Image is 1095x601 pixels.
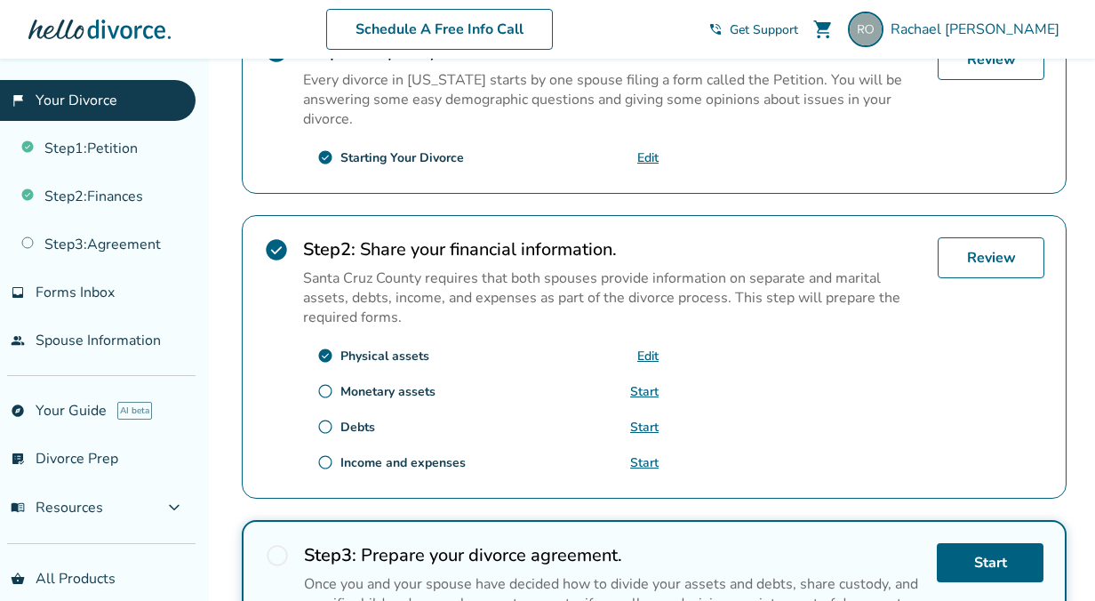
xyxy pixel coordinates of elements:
span: check_circle [264,39,289,64]
span: shopping_cart [812,19,834,40]
a: Start [630,454,659,471]
span: Get Support [730,21,798,38]
div: Monetary assets [340,383,436,400]
span: check_circle [264,237,289,262]
span: radio_button_unchecked [317,419,333,435]
span: check_circle [317,348,333,364]
img: o.rachael@gmail.com [848,12,883,47]
span: Rachael [PERSON_NAME] [891,20,1067,39]
span: list_alt_check [11,452,25,466]
span: radio_button_unchecked [317,383,333,399]
span: expand_more [164,497,185,518]
h2: Prepare your divorce agreement. [304,543,923,567]
div: Physical assets [340,348,429,365]
span: Forms Inbox [36,283,115,302]
strong: Step 2 : [303,237,356,261]
a: Schedule A Free Info Call [326,9,553,50]
span: radio_button_unchecked [317,454,333,470]
a: phone_in_talkGet Support [708,21,798,38]
a: Start [630,419,659,436]
div: Debts [340,419,375,436]
strong: Step 3 : [304,543,356,567]
a: Edit [637,149,659,166]
span: explore [11,404,25,418]
span: check_circle [317,149,333,165]
a: Edit [637,348,659,365]
div: Income and expenses [340,454,466,471]
a: Start [630,383,659,400]
p: Every divorce in [US_STATE] starts by one spouse filing a form called the Petition. You will be a... [303,70,923,129]
h2: Share your financial information. [303,237,923,261]
div: Starting Your Divorce [340,149,464,166]
span: shopping_basket [11,572,25,586]
span: AI beta [117,402,152,420]
span: inbox [11,285,25,300]
a: Review [938,237,1044,278]
p: Santa Cruz County requires that both spouses provide information on separate and marital assets, ... [303,268,923,327]
span: menu_book [11,501,25,515]
span: people [11,333,25,348]
span: phone_in_talk [708,22,723,36]
iframe: Chat Widget [1006,516,1095,601]
span: flag_2 [11,93,25,108]
span: radio_button_unchecked [265,543,290,568]
a: Start [937,543,1043,582]
span: Resources [11,498,103,517]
